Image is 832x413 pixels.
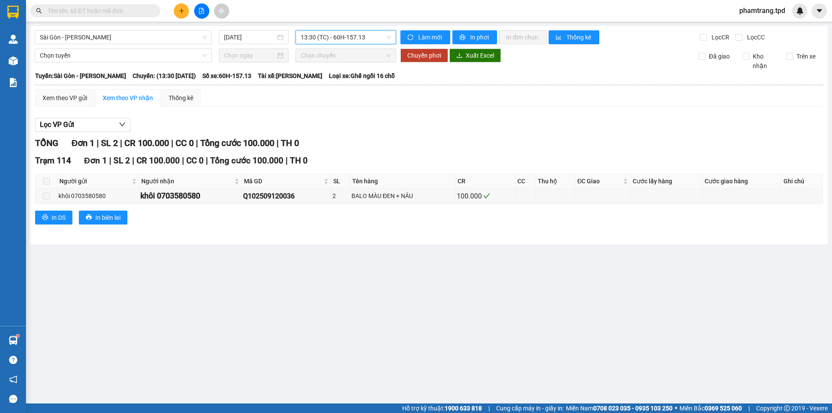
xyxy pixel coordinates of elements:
span: In DS [52,213,65,222]
span: printer [86,214,92,221]
button: syncLàm mới [400,30,450,44]
button: caret-down [812,3,827,19]
th: Cước lấy hàng [630,174,703,189]
span: CC 0 [175,138,194,148]
img: icon-new-feature [796,7,804,15]
span: Chuyến: (13:30 [DATE]) [133,71,196,81]
span: | [120,138,122,148]
span: | [132,156,134,166]
span: | [276,138,279,148]
div: Q102509120036 [243,191,329,202]
span: Mã GD [244,176,322,186]
span: check [483,192,490,199]
th: Ghi chú [781,174,823,189]
div: Xem theo VP gửi [42,93,87,103]
span: SL 2 [101,138,118,148]
button: downloadXuất Excel [449,49,501,62]
strong: 0708 023 035 - 0935 103 250 [593,405,673,412]
span: SL 2 [114,156,130,166]
input: 12/09/2025 [224,33,276,42]
div: BALO MÀU ĐEN + NÂU [351,191,454,201]
span: | [748,403,750,413]
span: search [36,8,42,14]
span: CC 0 [186,156,204,166]
span: bar-chart [556,34,563,41]
span: | [182,156,184,166]
span: | [109,156,111,166]
span: Lọc CC [744,33,766,42]
span: Số xe: 60H-157.13 [202,71,251,81]
span: down [119,121,126,128]
th: CC [515,174,536,189]
span: Thống kê [566,33,592,42]
button: bar-chartThống kê [549,30,599,44]
span: Sài Gòn - Phương Lâm [40,31,207,44]
img: warehouse-icon [9,56,18,65]
button: file-add [194,3,209,19]
span: Hỗ trợ kỹ thuật: [402,403,482,413]
span: notification [9,375,17,384]
span: Đã giao [705,52,733,61]
span: Đơn 1 [71,138,94,148]
th: Thu hộ [536,174,575,189]
span: Người nhận [141,176,233,186]
div: 2 [332,191,348,201]
span: ĐC Giao [577,176,621,186]
span: Lọc CR [708,33,731,42]
span: Miền Bắc [679,403,742,413]
span: question-circle [9,356,17,364]
th: Tên hàng [350,174,455,189]
button: aim [214,3,229,19]
button: Chuyển phơi [400,49,448,62]
span: CR 100.000 [124,138,169,148]
span: CR 100.000 [136,156,180,166]
span: 13:30 (TC) - 60H-157.13 [301,31,391,44]
span: | [206,156,208,166]
span: | [286,156,288,166]
button: printerIn phơi [452,30,497,44]
button: Lọc VP Gửi [35,118,130,132]
th: Cước giao hàng [702,174,781,189]
span: copyright [784,405,790,411]
span: Kho nhận [749,52,780,71]
span: Người gửi [59,176,130,186]
strong: 1900 633 818 [445,405,482,412]
img: warehouse-icon [9,35,18,44]
button: plus [174,3,189,19]
div: khôi 0703580580 [140,190,240,202]
span: | [196,138,198,148]
span: Chọn chuyến [301,49,391,62]
span: TH 0 [281,138,299,148]
img: solution-icon [9,78,18,87]
input: Tìm tên, số ĐT hoặc mã đơn [48,6,150,16]
input: Chọn ngày [224,51,276,60]
span: TỔNG [35,138,58,148]
span: Miền Nam [566,403,673,413]
div: khôi 0703580580 [58,191,137,201]
strong: 0369 525 060 [705,405,742,412]
span: Đơn 1 [84,156,107,166]
span: | [171,138,173,148]
span: | [97,138,99,148]
span: Tài xế: [PERSON_NAME] [258,71,322,81]
span: plus [179,8,185,14]
span: Tổng cước 100.000 [210,156,283,166]
span: TH 0 [290,156,308,166]
img: warehouse-icon [9,336,18,345]
span: aim [218,8,224,14]
button: printerIn biên lai [79,211,127,224]
span: Làm mới [418,33,443,42]
span: sync [407,34,415,41]
span: printer [42,214,48,221]
b: Tuyến: Sài Gòn - [PERSON_NAME] [35,72,126,79]
span: ⚪️ [675,406,677,410]
span: Xuất Excel [466,51,494,60]
span: Loại xe: Ghế ngồi 16 chỗ [329,71,395,81]
span: printer [459,34,467,41]
div: 100.000 [457,191,513,202]
span: In phơi [470,33,490,42]
div: Thống kê [169,93,193,103]
th: SL [331,174,350,189]
span: Cung cấp máy in - giấy in: [496,403,564,413]
img: logo-vxr [7,6,19,19]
